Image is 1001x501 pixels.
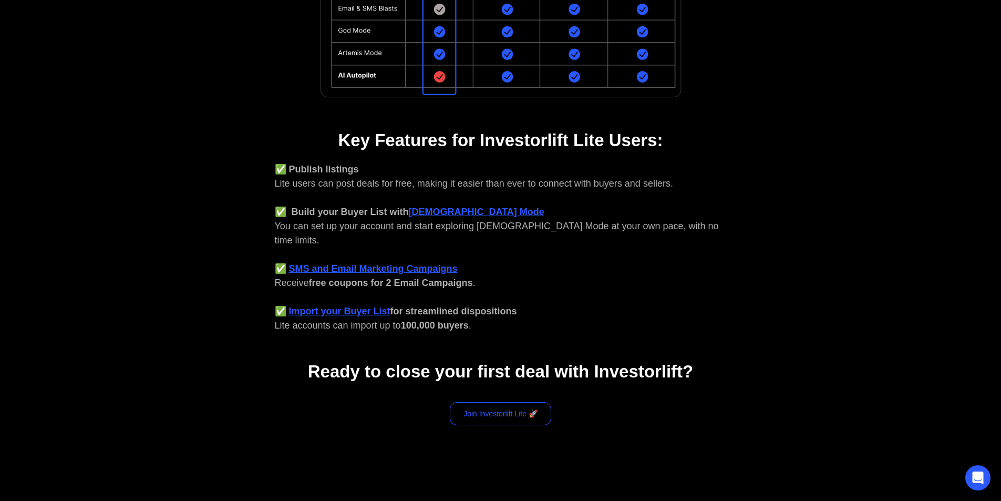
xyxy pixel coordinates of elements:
strong: free coupons for 2 Email Campaigns [309,278,473,288]
strong: for streamlined dispositions [390,306,517,316]
div: Lite users can post deals for free, making it easier than ever to connect with buyers and sellers... [275,162,727,333]
strong: 100,000 buyers [401,320,469,331]
div: Open Intercom Messenger [965,465,990,490]
strong: Key Features for Investorlift Lite Users: [338,130,663,150]
a: SMS and Email Marketing Campaigns [289,263,458,274]
strong: ✅ Publish listings [275,164,359,175]
strong: Ready to close your first deal with Investorlift? [308,362,693,381]
a: [DEMOGRAPHIC_DATA] Mode [409,207,544,217]
strong: ✅ [275,306,286,316]
a: Import your Buyer List [289,306,390,316]
a: Join Investorlift Lite 🚀 [450,402,551,425]
strong: ✅ Build your Buyer List with [275,207,409,217]
strong: ✅ [275,263,286,274]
